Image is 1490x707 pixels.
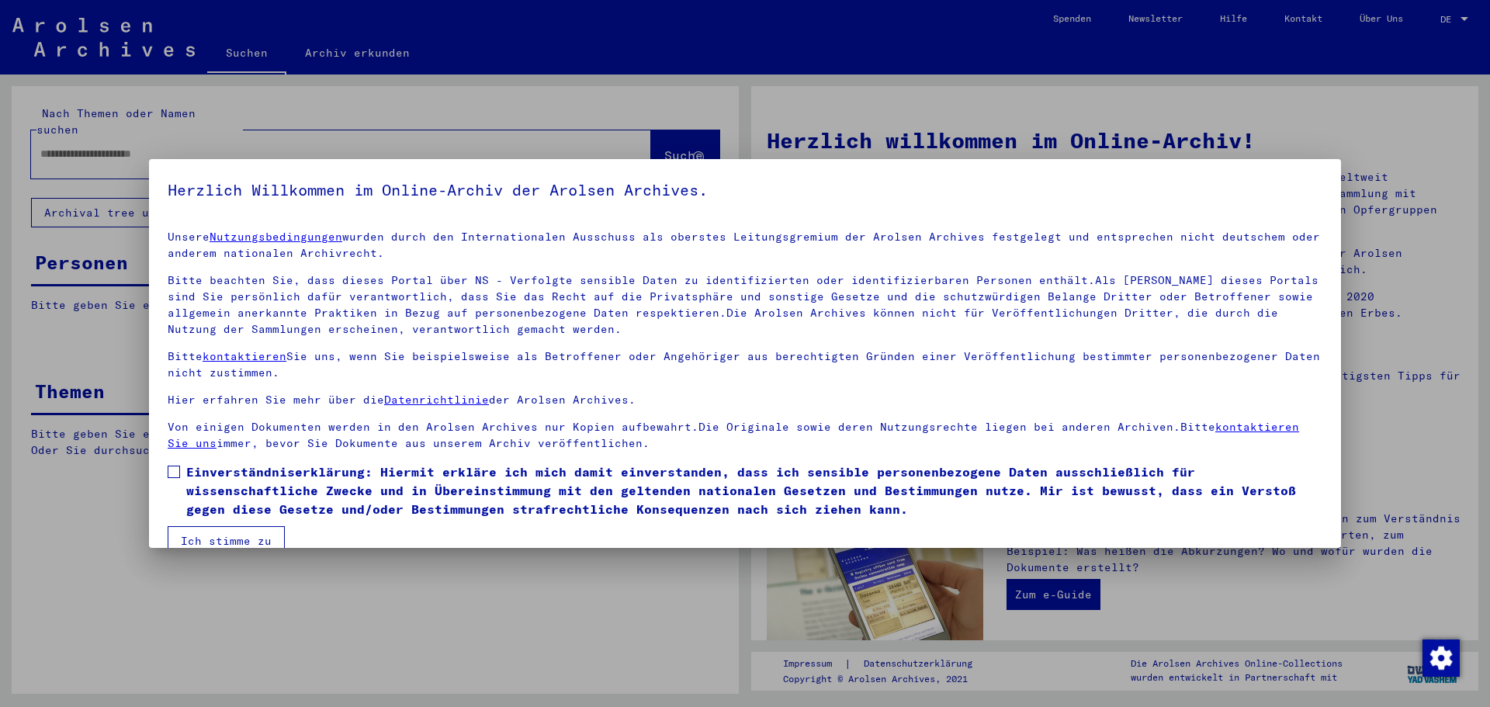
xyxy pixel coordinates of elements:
[168,229,1322,262] p: Unsere wurden durch den Internationalen Ausschuss als oberstes Leitungsgremium der Arolsen Archiv...
[168,420,1299,450] a: kontaktieren Sie uns
[168,419,1322,452] p: Von einigen Dokumenten werden in den Arolsen Archives nur Kopien aufbewahrt.Die Originale sowie d...
[1422,639,1459,676] div: Zustimmung ändern
[186,463,1322,518] span: Einverständniserklärung: Hiermit erkläre ich mich damit einverstanden, dass ich sensible personen...
[168,348,1322,381] p: Bitte Sie uns, wenn Sie beispielsweise als Betroffener oder Angehöriger aus berechtigten Gründen ...
[1422,639,1460,677] img: Zustimmung ändern
[168,392,1322,408] p: Hier erfahren Sie mehr über die der Arolsen Archives.
[168,272,1322,338] p: Bitte beachten Sie, dass dieses Portal über NS - Verfolgte sensible Daten zu identifizierten oder...
[210,230,342,244] a: Nutzungsbedingungen
[203,349,286,363] a: kontaktieren
[384,393,489,407] a: Datenrichtlinie
[168,178,1322,203] h5: Herzlich Willkommen im Online-Archiv der Arolsen Archives.
[168,526,285,556] button: Ich stimme zu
